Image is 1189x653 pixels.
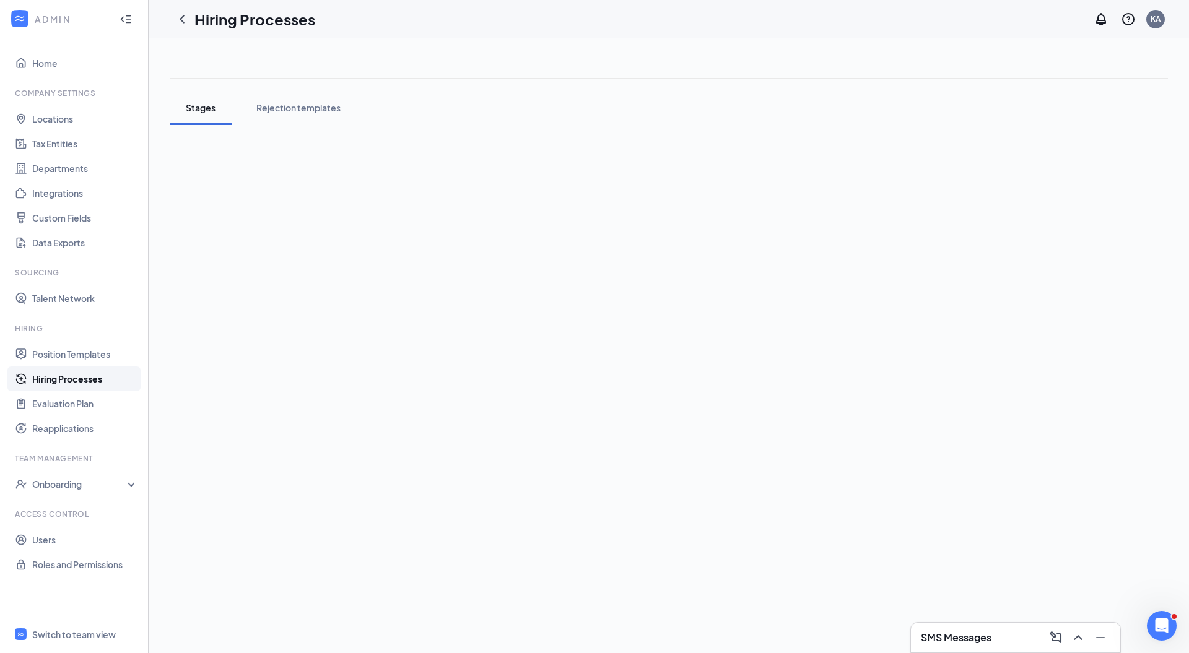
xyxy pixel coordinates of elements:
div: Hiring [15,323,136,334]
button: ComposeMessage [1046,628,1066,647]
svg: UserCheck [15,478,27,490]
svg: Minimize [1093,630,1108,645]
div: Access control [15,509,136,519]
a: Roles and Permissions [32,552,138,577]
div: ADMIN [35,13,108,25]
svg: WorkstreamLogo [17,630,25,638]
a: Data Exports [32,230,138,255]
a: Hiring Processes [32,366,138,391]
div: Rejection templates [256,102,341,114]
a: Locations [32,106,138,131]
svg: Notifications [1094,12,1108,27]
a: Home [32,51,138,76]
a: Reapplications [32,416,138,441]
button: ChevronUp [1068,628,1088,647]
iframe: Intercom live chat [1147,611,1177,641]
a: Custom Fields [32,205,138,230]
div: KA [1151,14,1161,24]
svg: WorkstreamLogo [14,12,26,25]
svg: ComposeMessage [1048,630,1063,645]
h1: Hiring Processes [194,9,315,30]
svg: Collapse [120,13,132,25]
div: Sourcing [15,267,136,278]
a: Users [32,527,138,552]
div: Company Settings [15,88,136,98]
div: Onboarding [32,478,128,490]
a: Departments [32,156,138,181]
h3: SMS Messages [921,631,991,644]
div: Switch to team view [32,628,116,641]
a: Tax Entities [32,131,138,156]
div: Team Management [15,453,136,464]
a: Position Templates [32,342,138,366]
div: Stages [182,102,219,114]
button: Minimize [1091,628,1110,647]
a: Talent Network [32,286,138,311]
svg: ChevronUp [1071,630,1086,645]
svg: QuestionInfo [1121,12,1136,27]
svg: ChevronLeft [175,12,189,27]
a: Evaluation Plan [32,391,138,416]
a: Integrations [32,181,138,205]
